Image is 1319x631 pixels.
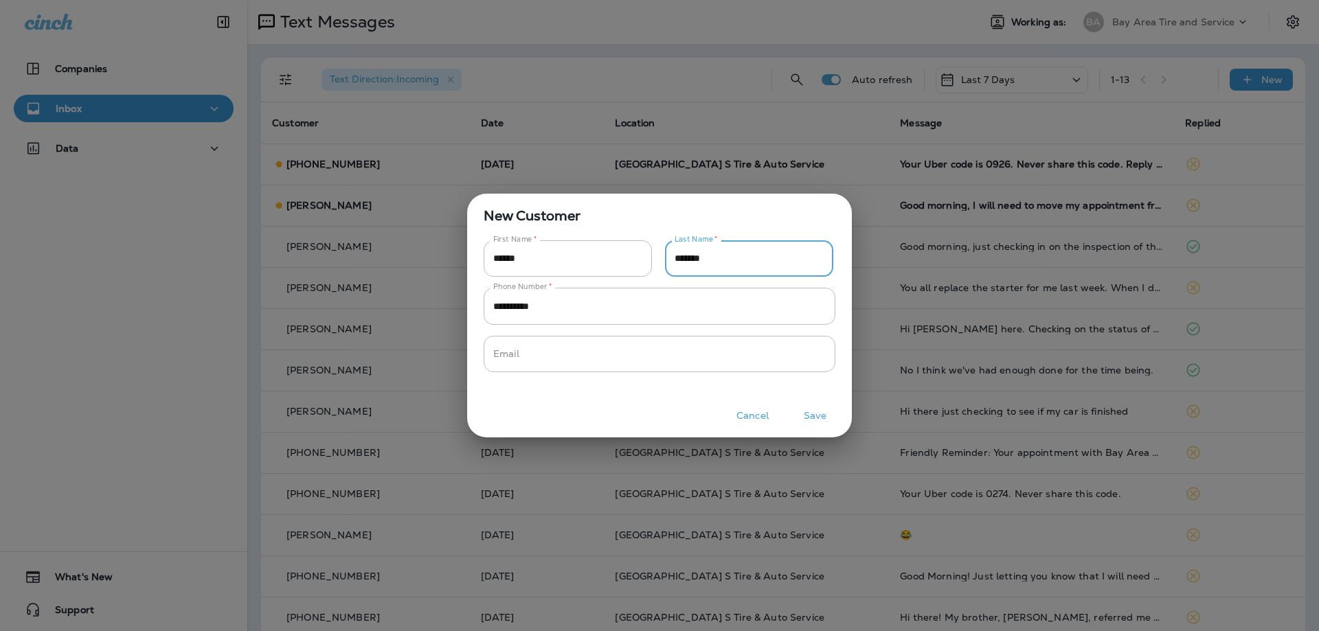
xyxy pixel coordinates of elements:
button: Save [789,405,841,426]
button: Cancel [727,405,778,426]
label: Phone Number [493,282,552,292]
label: Last Name [675,234,718,244]
span: New Customer [467,194,852,227]
label: First Name [493,234,537,244]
